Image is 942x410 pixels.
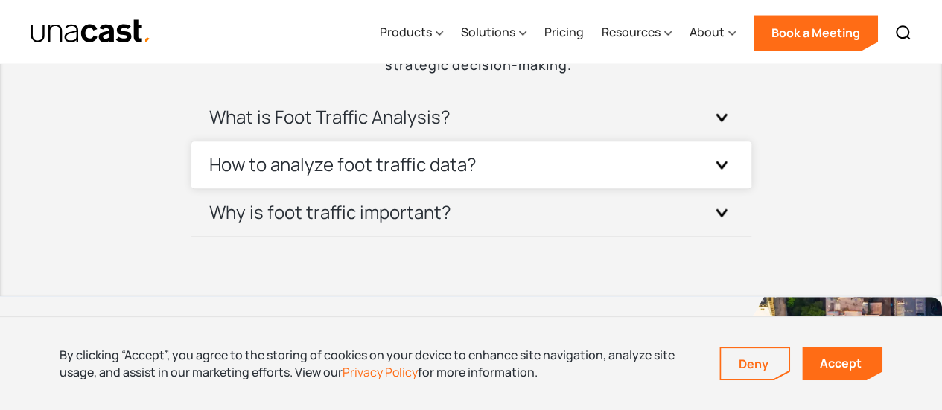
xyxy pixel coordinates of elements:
h3: What is Foot Traffic Analysis? [209,105,451,129]
h3: Why is foot traffic important? [209,200,451,224]
div: Solutions [461,2,526,63]
div: Solutions [461,23,515,41]
a: home [30,19,151,45]
h3: How to analyze foot traffic data? [209,153,477,176]
div: By clicking “Accept”, you agree to the storing of cookies on your device to enhance site navigati... [60,347,697,380]
div: Products [380,2,443,63]
a: Book a Meeting [754,15,878,51]
a: Deny [721,348,789,379]
a: Pricing [544,2,584,63]
div: About [690,2,736,63]
img: Unacast text logo [30,19,151,45]
div: About [690,23,725,41]
div: Resources [602,2,672,63]
img: Search icon [894,24,912,42]
a: Privacy Policy [343,364,418,380]
div: Products [380,23,432,41]
a: Accept [802,347,882,380]
div: Resources [602,23,661,41]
